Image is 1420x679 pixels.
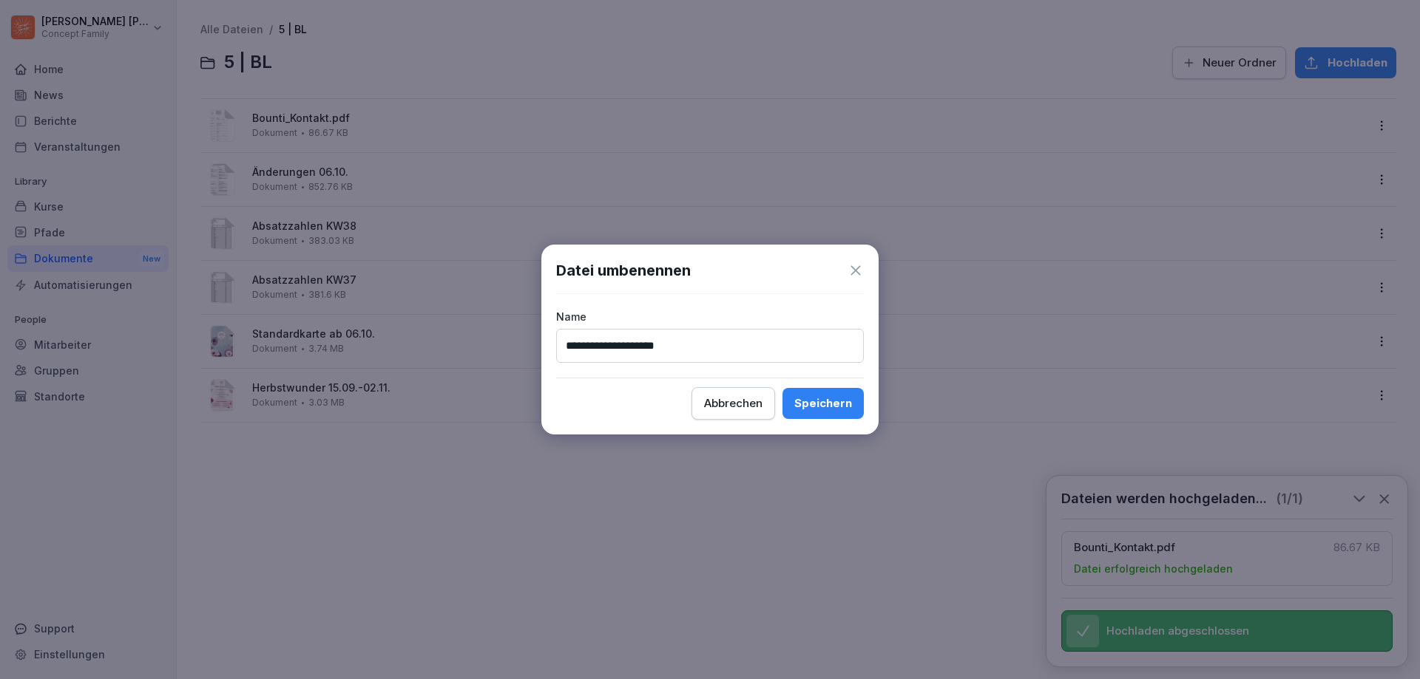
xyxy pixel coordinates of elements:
[794,395,852,412] div: Speichern
[556,259,691,282] h1: Datei umbenennen
[556,309,864,324] p: Name
[692,387,775,420] button: Abbrechen
[782,388,864,419] button: Speichern
[704,395,763,412] div: Abbrechen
